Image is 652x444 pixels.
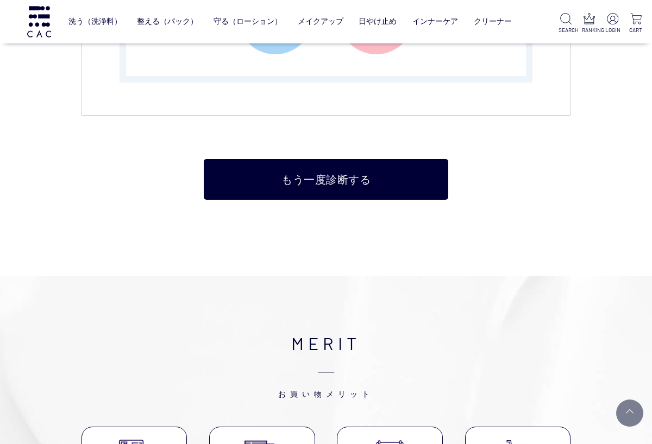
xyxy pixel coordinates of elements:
[68,9,122,34] a: 洗う（洗浄料）
[26,6,53,37] img: logo
[629,13,643,34] a: CART
[298,9,343,34] a: メイクアップ
[137,9,198,34] a: 整える（パック）
[559,13,573,34] a: SEARCH
[412,9,458,34] a: インナーケア
[214,9,282,34] a: 守る（ローション）
[629,26,643,34] p: CART
[359,9,397,34] a: 日やけ止め
[81,356,570,399] span: お買い物メリット
[81,330,570,399] h2: MERIT
[204,159,448,200] a: もう一度診断する
[582,26,597,34] p: RANKING
[474,9,512,34] a: クリーナー
[605,13,620,34] a: LOGIN
[559,26,573,34] p: SEARCH
[605,26,620,34] p: LOGIN
[582,13,597,34] a: RANKING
